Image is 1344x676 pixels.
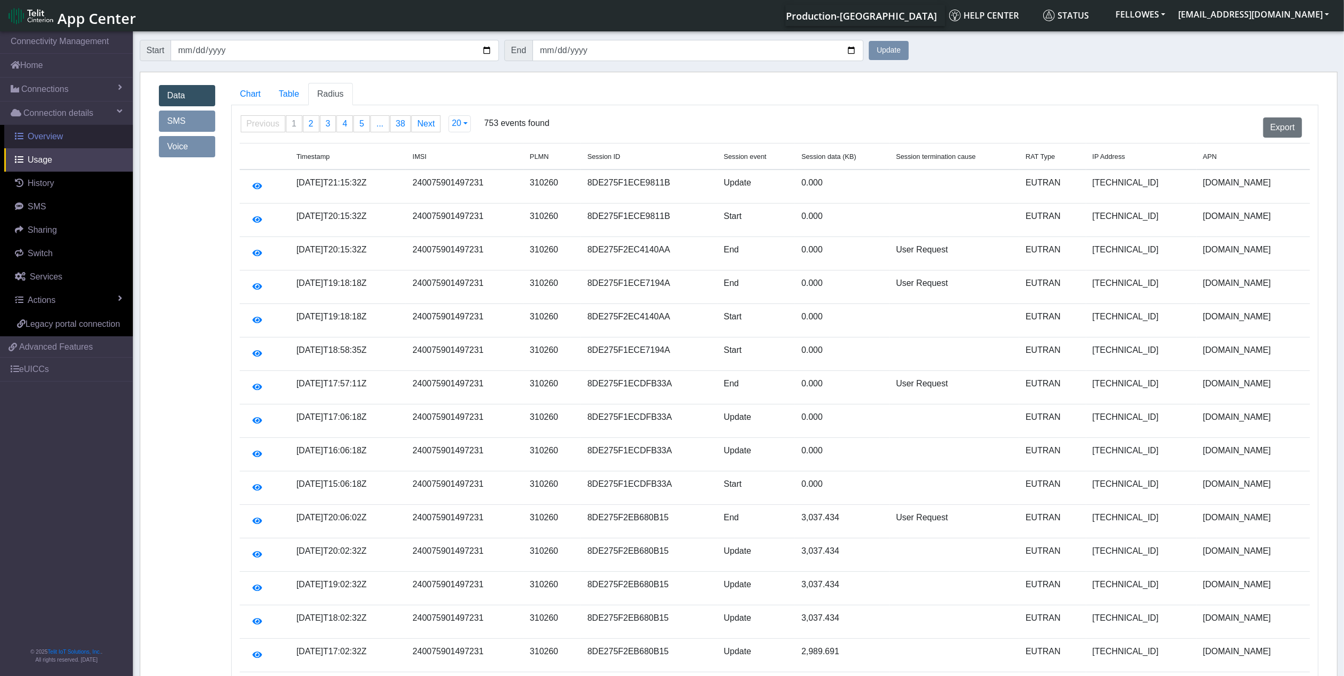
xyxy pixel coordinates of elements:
[523,572,581,605] td: 310260
[890,371,1019,404] td: User Request
[1197,605,1310,639] td: [DOMAIN_NAME]
[406,404,523,438] td: 240075901497231
[890,505,1019,538] td: User Request
[581,404,717,438] td: 8DE275F1ECDFB33A
[717,471,795,505] td: Start
[890,237,1019,271] td: User Request
[949,10,961,21] img: knowledge.svg
[717,170,795,204] td: Update
[1197,337,1310,371] td: [DOMAIN_NAME]
[717,271,795,304] td: End
[523,438,581,471] td: 310260
[785,5,936,26] a: Your current platform instance
[1039,5,1109,26] a: Status
[717,505,795,538] td: End
[406,605,523,639] td: 240075901497231
[159,111,215,132] a: SMS
[4,289,133,312] a: Actions
[342,119,347,128] span: 4
[869,41,909,60] button: Update
[717,404,795,438] td: Update
[717,337,795,371] td: Start
[1086,438,1197,471] td: [TECHNICAL_ID]
[1197,371,1310,404] td: [DOMAIN_NAME]
[4,265,133,289] a: Services
[581,605,717,639] td: 8DE275F2EB680B15
[240,89,261,98] span: Chart
[1086,404,1197,438] td: [TECHNICAL_ID]
[452,119,461,128] span: 20
[4,218,133,242] a: Sharing
[406,204,523,237] td: 240075901497231
[1043,10,1089,21] span: Status
[795,337,890,371] td: 0.000
[1086,237,1197,271] td: [TECHNICAL_ID]
[795,572,890,605] td: 3,037.434
[290,204,407,237] td: [DATE]T20:15:32Z
[28,249,53,258] span: Switch
[412,153,426,160] span: IMSI
[290,170,407,204] td: [DATE]T21:15:32Z
[26,319,120,328] span: Legacy portal connection
[523,337,581,371] td: 310260
[795,170,890,204] td: 0.000
[581,371,717,404] td: 8DE275F1ECDFB33A
[406,237,523,271] td: 240075901497231
[1019,471,1086,505] td: EUTRAN
[1197,572,1310,605] td: [DOMAIN_NAME]
[279,89,299,98] span: Table
[1019,237,1086,271] td: EUTRAN
[406,371,523,404] td: 240075901497231
[1197,471,1310,505] td: [DOMAIN_NAME]
[309,119,314,128] span: 2
[290,271,407,304] td: [DATE]T19:18:18Z
[581,471,717,505] td: 8DE275F1ECDFB33A
[1086,505,1197,538] td: [TECHNICAL_ID]
[406,438,523,471] td: 240075901497231
[1197,304,1310,337] td: [DOMAIN_NAME]
[292,119,297,128] span: 1
[795,304,890,337] td: 0.000
[530,153,549,160] span: PLMN
[28,295,55,305] span: Actions
[581,639,717,672] td: 8DE275F2EB680B15
[317,89,344,98] span: Radius
[581,572,717,605] td: 8DE275F2EB680B15
[28,155,52,164] span: Usage
[290,639,407,672] td: [DATE]T17:02:32Z
[1086,204,1197,237] td: [TECHNICAL_ID]
[396,119,405,128] span: 38
[1086,471,1197,505] td: [TECHNICAL_ID]
[1019,271,1086,304] td: EUTRAN
[581,505,717,538] td: 8DE275F2EB680B15
[297,153,330,160] span: Timestamp
[1019,304,1086,337] td: EUTRAN
[795,639,890,672] td: 2,989.691
[406,337,523,371] td: 240075901497231
[945,5,1039,26] a: Help center
[1093,153,1126,160] span: IP Address
[4,242,133,265] a: Switch
[406,639,523,672] td: 240075901497231
[795,271,890,304] td: 0.000
[290,337,407,371] td: [DATE]T18:58:35Z
[1197,438,1310,471] td: [DOMAIN_NAME]
[1086,371,1197,404] td: [TECHNICAL_ID]
[1086,271,1197,304] td: [TECHNICAL_ID]
[717,639,795,672] td: Update
[1019,337,1086,371] td: EUTRAN
[406,471,523,505] td: 240075901497231
[290,404,407,438] td: [DATE]T17:06:18Z
[523,538,581,572] td: 310260
[406,538,523,572] td: 240075901497231
[57,9,136,28] span: App Center
[801,153,856,160] span: Session data (KB)
[9,4,134,27] a: App Center
[406,505,523,538] td: 240075901497231
[523,271,581,304] td: 310260
[1197,404,1310,438] td: [DOMAIN_NAME]
[231,83,1318,105] ul: Tabs
[326,119,331,128] span: 3
[949,10,1019,21] span: Help center
[4,148,133,172] a: Usage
